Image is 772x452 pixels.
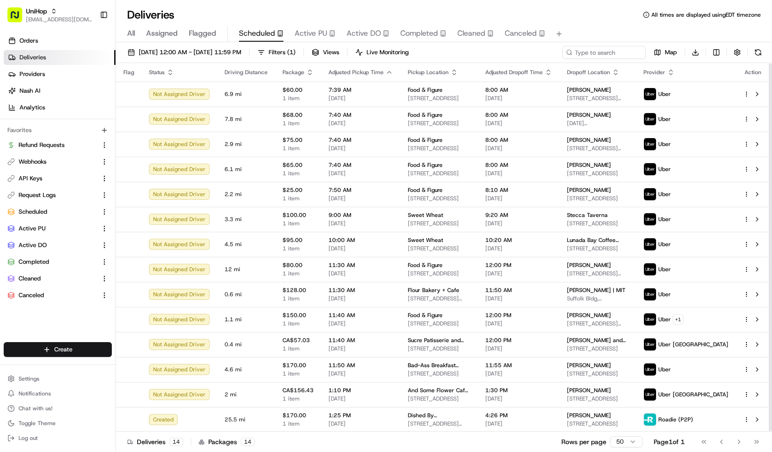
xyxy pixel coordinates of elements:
[283,412,314,419] span: $170.00
[7,241,97,249] a: Active DO
[328,145,393,152] span: [DATE]
[408,211,443,219] span: Sweet Wheat
[225,416,268,423] span: 25.5 mi
[567,186,611,194] span: [PERSON_NAME]
[567,161,611,169] span: [PERSON_NAME]
[644,163,656,175] img: uber-new-logo.jpeg
[658,191,671,198] span: Uber
[283,245,314,252] span: 1 item
[26,16,92,23] button: [EMAIL_ADDRESS][DOMAIN_NAME]
[19,390,51,397] span: Notifications
[644,188,656,200] img: uber-new-logo.jpeg
[485,286,552,294] span: 11:50 AM
[7,274,97,283] a: Cleaned
[408,245,470,252] span: [STREET_ADDRESS]
[283,86,314,94] span: $60.00
[485,111,552,119] span: 8:00 AM
[673,314,683,325] button: +1
[408,69,449,76] span: Pickup Location
[485,420,552,427] span: [DATE]
[505,28,537,39] span: Canceled
[654,437,685,446] div: Page 1 of 1
[658,341,728,348] span: Uber [GEOGRAPHIC_DATA]
[567,69,610,76] span: Dropoff Location
[19,291,44,299] span: Canceled
[650,46,681,59] button: Map
[665,48,677,57] span: Map
[408,170,470,177] span: [STREET_ADDRESS]
[225,191,268,198] span: 2.2 mi
[485,95,552,102] span: [DATE]
[644,338,656,350] img: uber-new-logo.jpeg
[658,140,671,148] span: Uber
[4,171,112,186] button: API Keys
[283,211,314,219] span: $100.00
[19,258,49,266] span: Completed
[295,28,327,39] span: Active PU
[567,220,629,227] span: [STREET_ADDRESS]
[7,258,97,266] a: Completed
[199,437,255,446] div: Packages
[408,186,443,194] span: Food & Figure
[269,48,296,57] span: Filters
[567,245,629,252] span: [STREET_ADDRESS]
[485,220,552,227] span: [DATE]
[485,320,552,327] span: [DATE]
[485,170,552,177] span: [DATE]
[651,11,761,19] span: All times are displayed using EDT timezone
[658,316,671,323] span: Uber
[485,362,552,369] span: 11:55 AM
[283,195,314,202] span: 1 item
[225,366,268,373] span: 4.6 mi
[567,120,629,127] span: [DATE][STREET_ADDRESS][PERSON_NAME]
[127,28,135,39] span: All
[283,136,314,144] span: $75.00
[4,432,112,445] button: Log out
[328,95,393,102] span: [DATE]
[328,195,393,202] span: [DATE]
[408,412,470,419] span: Dished By [PERSON_NAME]
[328,362,393,369] span: 11:50 AM
[4,255,112,269] button: Completed
[239,28,275,39] span: Scheduled
[485,395,552,402] span: [DATE]
[567,286,625,294] span: [PERSON_NAME] | MIT
[7,158,97,166] a: Webhooks
[567,362,611,369] span: [PERSON_NAME]
[19,434,38,442] span: Log out
[408,261,443,269] span: Food & Figure
[7,191,97,199] a: Request Logs
[567,395,629,402] span: [STREET_ADDRESS]
[408,270,470,277] span: [STREET_ADDRESS]
[149,69,165,76] span: Status
[19,274,41,283] span: Cleaned
[328,211,393,219] span: 9:00 AM
[328,161,393,169] span: 7:40 AM
[283,145,314,152] span: 1 item
[567,387,611,394] span: [PERSON_NAME]
[123,69,134,76] span: Flag
[408,86,443,94] span: Food & Figure
[408,320,470,327] span: [STREET_ADDRESS]
[328,186,393,194] span: 7:50 AM
[408,136,443,144] span: Food & Figure
[643,69,665,76] span: Provider
[283,345,314,352] span: 1 item
[4,288,112,303] button: Canceled
[225,316,268,323] span: 1.1 mi
[658,241,671,248] span: Uber
[485,345,552,352] span: [DATE]
[283,186,314,194] span: $25.00
[658,115,671,123] span: Uber
[4,154,112,169] button: Webhooks
[328,395,393,402] span: [DATE]
[19,158,46,166] span: Webhooks
[4,83,116,98] a: Nash AI
[19,70,45,78] span: Providers
[485,161,552,169] span: 8:00 AM
[743,69,763,76] div: Action
[658,166,671,173] span: Uber
[485,261,552,269] span: 12:00 PM
[287,48,296,57] span: ( 1 )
